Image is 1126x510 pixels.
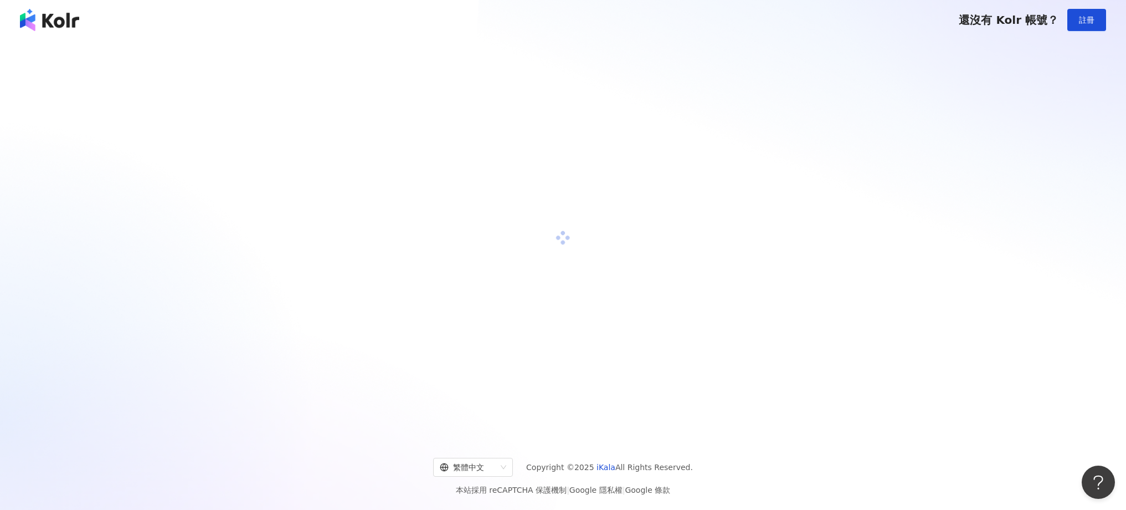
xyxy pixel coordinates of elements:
[440,458,496,476] div: 繁體中文
[597,463,615,472] a: iKala
[569,486,623,494] a: Google 隱私權
[625,486,670,494] a: Google 條款
[456,483,670,497] span: 本站採用 reCAPTCHA 保護機制
[1079,16,1094,24] span: 註冊
[1067,9,1106,31] button: 註冊
[1082,466,1115,499] iframe: Help Scout Beacon - Open
[20,9,79,31] img: logo
[959,13,1058,27] span: 還沒有 Kolr 帳號？
[526,461,693,474] span: Copyright © 2025 All Rights Reserved.
[623,486,625,494] span: |
[567,486,569,494] span: |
